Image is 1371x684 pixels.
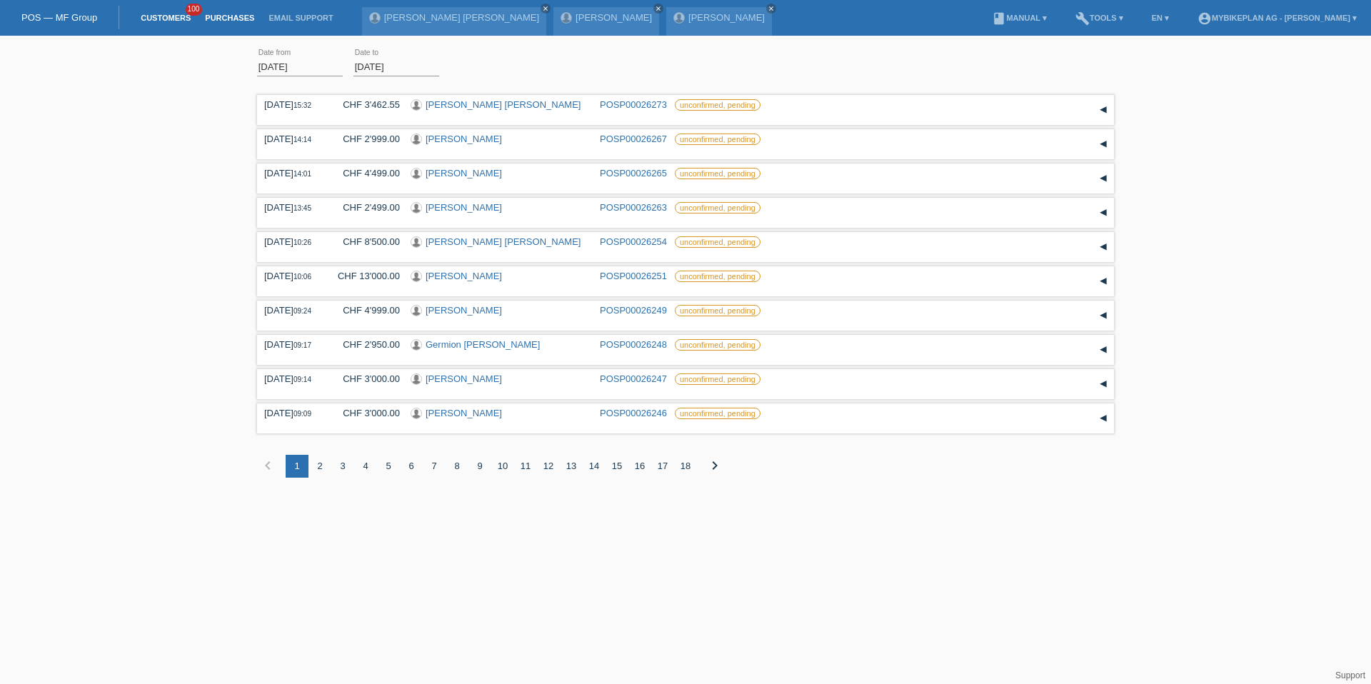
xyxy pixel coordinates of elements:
div: 1 [286,455,308,478]
div: [DATE] [264,271,321,281]
i: close [655,5,662,12]
label: unconfirmed, pending [675,99,760,111]
i: chevron_right [706,457,723,474]
div: [DATE] [264,236,321,247]
div: 17 [651,455,674,478]
div: CHF 3'462.55 [332,99,400,110]
a: POSP00026246 [600,408,667,418]
div: [DATE] [264,168,321,178]
div: CHF 8'500.00 [332,236,400,247]
a: POSP00026247 [600,373,667,384]
label: unconfirmed, pending [675,373,760,385]
a: Customers [134,14,198,22]
a: EN ▾ [1145,14,1176,22]
a: [PERSON_NAME] [PERSON_NAME] [426,99,581,110]
div: 15 [606,455,628,478]
i: close [542,5,549,12]
a: [PERSON_NAME] [426,134,502,144]
a: [PERSON_NAME] [PERSON_NAME] [384,12,539,23]
div: 10 [491,455,514,478]
span: 13:45 [293,204,311,212]
div: 12 [537,455,560,478]
a: [PERSON_NAME] [426,408,502,418]
a: account_circleMybikeplan AG - [PERSON_NAME] ▾ [1190,14,1364,22]
i: build [1075,11,1090,26]
div: 14 [583,455,606,478]
div: expand/collapse [1093,271,1114,292]
a: [PERSON_NAME] [426,305,502,316]
div: CHF 4'499.00 [332,168,400,178]
div: CHF 2'999.00 [332,134,400,144]
a: bookManual ▾ [985,14,1054,22]
label: unconfirmed, pending [675,134,760,145]
div: CHF 4'999.00 [332,305,400,316]
div: 13 [560,455,583,478]
div: CHF 2'950.00 [332,339,400,350]
div: CHF 2'499.00 [332,202,400,213]
a: Email Support [261,14,340,22]
a: [PERSON_NAME] [426,373,502,384]
label: unconfirmed, pending [675,271,760,282]
span: 14:14 [293,136,311,144]
span: 09:24 [293,307,311,315]
div: [DATE] [264,202,321,213]
div: expand/collapse [1093,168,1114,189]
div: expand/collapse [1093,373,1114,395]
div: expand/collapse [1093,339,1114,361]
a: [PERSON_NAME] [PERSON_NAME] [426,236,581,247]
div: expand/collapse [1093,99,1114,121]
div: 16 [628,455,651,478]
div: [DATE] [264,134,321,144]
a: POSP00026265 [600,168,667,178]
a: POSP00026248 [600,339,667,350]
a: POSP00026263 [600,202,667,213]
a: [PERSON_NAME] [426,202,502,213]
i: account_circle [1197,11,1212,26]
div: expand/collapse [1093,305,1114,326]
a: POS — MF Group [21,12,97,23]
div: 5 [377,455,400,478]
div: CHF 3'000.00 [332,408,400,418]
a: close [541,4,551,14]
a: POSP00026267 [600,134,667,144]
div: 7 [423,455,446,478]
div: 18 [674,455,697,478]
a: Germion [PERSON_NAME] [426,339,540,350]
a: [PERSON_NAME] [426,168,502,178]
a: close [653,4,663,14]
span: 10:06 [293,273,311,281]
div: 2 [308,455,331,478]
div: expand/collapse [1093,202,1114,223]
a: POSP00026251 [600,271,667,281]
div: expand/collapse [1093,408,1114,429]
span: 09:14 [293,376,311,383]
a: Support [1335,670,1365,680]
span: 100 [186,4,203,16]
span: 10:26 [293,238,311,246]
a: close [766,4,776,14]
a: buildTools ▾ [1068,14,1130,22]
label: unconfirmed, pending [675,305,760,316]
div: 8 [446,455,468,478]
div: expand/collapse [1093,236,1114,258]
a: POSP00026249 [600,305,667,316]
a: [PERSON_NAME] [576,12,652,23]
div: 11 [514,455,537,478]
span: 15:32 [293,101,311,109]
div: [DATE] [264,339,321,350]
i: chevron_left [259,457,276,474]
label: unconfirmed, pending [675,339,760,351]
a: [PERSON_NAME] [688,12,765,23]
span: 14:01 [293,170,311,178]
span: 09:17 [293,341,311,349]
div: [DATE] [264,373,321,384]
div: CHF 13'000.00 [332,271,400,281]
label: unconfirmed, pending [675,408,760,419]
i: close [768,5,775,12]
a: POSP00026273 [600,99,667,110]
div: 4 [354,455,377,478]
a: Purchases [198,14,261,22]
span: 09:09 [293,410,311,418]
div: 6 [400,455,423,478]
a: [PERSON_NAME] [426,271,502,281]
